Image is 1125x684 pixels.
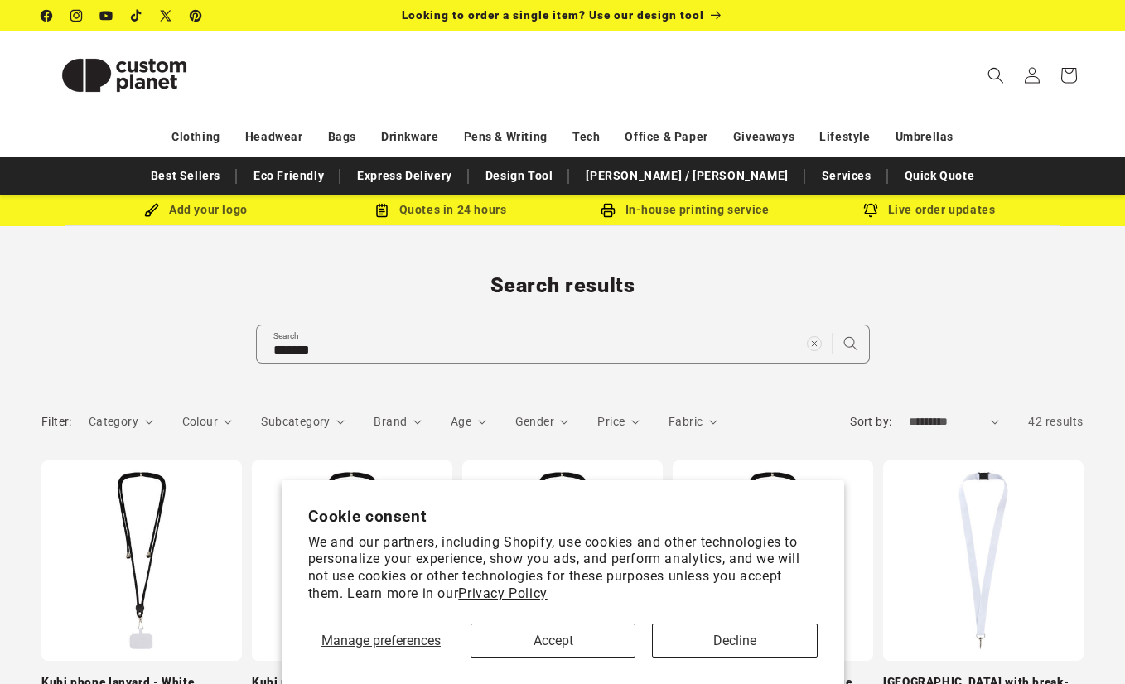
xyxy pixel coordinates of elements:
summary: Subcategory (0 selected) [261,413,345,431]
a: [PERSON_NAME] / [PERSON_NAME] [577,161,796,190]
img: Order updates [863,203,878,218]
summary: Category (0 selected) [89,413,153,431]
summary: Colour (0 selected) [182,413,233,431]
span: Colour [182,415,218,428]
summary: Gender (0 selected) [515,413,569,431]
summary: Age (0 selected) [451,413,486,431]
summary: Fabric (0 selected) [669,413,717,431]
button: Search [833,325,869,362]
a: Headwear [245,123,303,152]
img: In-house printing [601,203,616,218]
a: Pens & Writing [464,123,548,152]
div: Live order updates [807,200,1051,220]
span: 42 results [1028,415,1084,428]
span: Age [451,415,471,428]
a: Umbrellas [896,123,954,152]
a: Lifestyle [819,123,870,152]
button: Accept [471,624,635,658]
div: In-house printing service [562,200,807,220]
span: Manage preferences [321,633,441,648]
summary: Brand (0 selected) [374,413,422,431]
img: Brush Icon [144,203,159,218]
label: Sort by: [850,415,891,428]
div: Add your logo [74,200,318,220]
div: Quotes in 24 hours [318,200,562,220]
a: Bags [328,123,356,152]
a: Design Tool [477,161,562,190]
a: Best Sellers [142,161,229,190]
p: We and our partners, including Shopify, use cookies and other technologies to personalize your ex... [308,534,818,603]
img: Custom Planet [41,38,207,113]
a: Clothing [171,123,220,152]
span: Price [597,415,625,428]
a: Custom Planet [36,31,214,118]
h1: Search results [41,272,1084,299]
summary: Search [978,57,1014,94]
a: Office & Paper [625,123,707,152]
span: Brand [374,415,407,428]
button: Clear search term [796,325,833,362]
a: Giveaways [733,123,794,152]
summary: Price [597,413,640,431]
a: Eco Friendly [245,161,332,190]
a: Tech [572,123,600,152]
a: Services [814,161,880,190]
button: Decline [652,624,817,658]
span: Subcategory [261,415,330,428]
span: Gender [515,415,554,428]
span: Fabric [669,415,703,428]
a: Drinkware [381,123,438,152]
button: Manage preferences [307,624,454,658]
a: Privacy Policy [458,585,547,601]
img: Order Updates Icon [374,203,389,218]
span: Looking to order a single item? Use our design tool [402,8,704,22]
h2: Filter: [41,413,72,431]
a: Express Delivery [349,161,461,190]
a: Quick Quote [896,161,983,190]
h2: Cookie consent [308,507,818,526]
span: Category [89,415,138,428]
